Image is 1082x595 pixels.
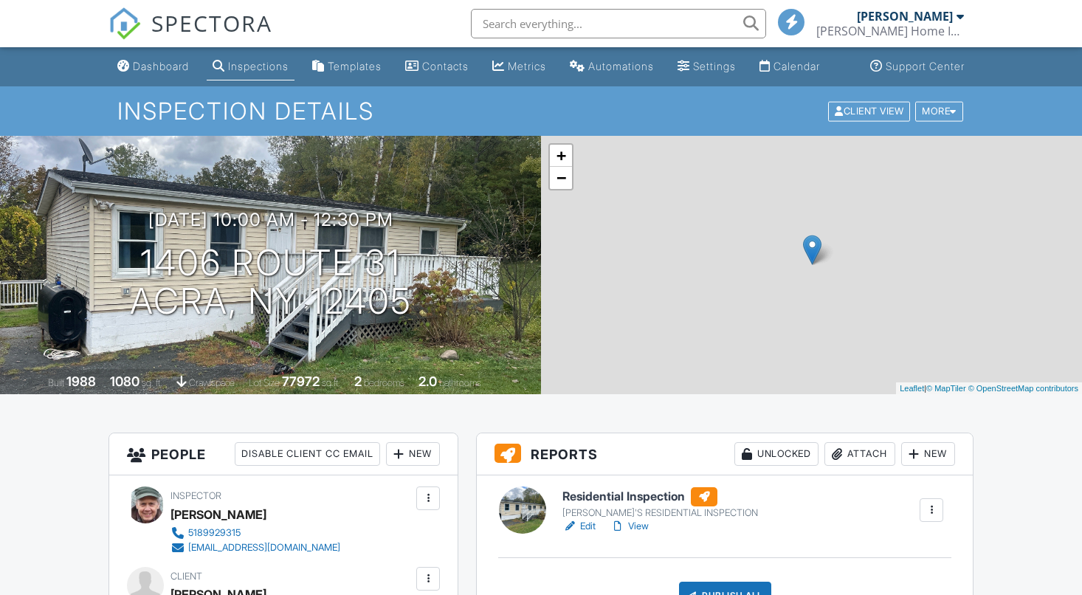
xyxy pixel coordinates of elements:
[418,374,437,389] div: 2.0
[133,60,189,72] div: Dashboard
[827,105,914,116] a: Client View
[354,374,362,389] div: 2
[235,442,380,466] div: Disable Client CC Email
[306,53,387,80] a: Templates
[828,101,910,121] div: Client View
[399,53,475,80] a: Contacts
[773,60,820,72] div: Calendar
[48,377,64,388] span: Built
[610,519,649,534] a: View
[550,145,572,167] a: Zoom in
[754,53,826,80] a: Calendar
[142,377,162,388] span: sq. ft.
[900,384,924,393] a: Leaflet
[562,519,596,534] a: Edit
[148,210,393,230] h3: [DATE] 10:00 am - 12:30 pm
[422,60,469,72] div: Contacts
[915,101,963,121] div: More
[170,571,202,582] span: Client
[968,384,1078,393] a: © OpenStreetMap contributors
[109,433,458,475] h3: People
[508,60,546,72] div: Metrics
[550,167,572,189] a: Zoom out
[926,384,966,393] a: © MapTiler
[151,7,272,38] span: SPECTORA
[816,24,964,38] div: Thomsen Home Inspections
[170,503,266,526] div: [PERSON_NAME]
[477,433,973,475] h3: Reports
[108,7,141,40] img: The Best Home Inspection Software - Spectora
[471,9,766,38] input: Search everything...
[66,374,96,389] div: 1988
[564,53,660,80] a: Automations (Basic)
[901,442,955,466] div: New
[824,442,895,466] div: Attach
[857,9,953,24] div: [PERSON_NAME]
[170,526,340,540] a: 5189929315
[364,377,404,388] span: bedrooms
[108,20,272,51] a: SPECTORA
[228,60,289,72] div: Inspections
[896,382,1082,395] div: |
[562,487,758,506] h6: Residential Inspection
[672,53,742,80] a: Settings
[170,540,340,555] a: [EMAIL_ADDRESS][DOMAIN_NAME]
[386,442,440,466] div: New
[588,60,654,72] div: Automations
[439,377,481,388] span: bathrooms
[111,53,195,80] a: Dashboard
[207,53,294,80] a: Inspections
[562,507,758,519] div: [PERSON_NAME]'S RESIDENTIAL INSPECTION
[322,377,340,388] span: sq.ft.
[734,442,819,466] div: Unlocked
[864,53,971,80] a: Support Center
[117,98,964,124] h1: Inspection Details
[130,244,412,322] h1: 1406 Route 31 Acra, Ny 12405
[249,377,280,388] span: Lot Size
[282,374,320,389] div: 77972
[170,490,221,501] span: Inspector
[693,60,736,72] div: Settings
[886,60,965,72] div: Support Center
[486,53,552,80] a: Metrics
[110,374,139,389] div: 1080
[562,487,758,520] a: Residential Inspection [PERSON_NAME]'S RESIDENTIAL INSPECTION
[188,542,340,554] div: [EMAIL_ADDRESS][DOMAIN_NAME]
[328,60,382,72] div: Templates
[188,527,241,539] div: 5189929315
[189,377,235,388] span: crawlspace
